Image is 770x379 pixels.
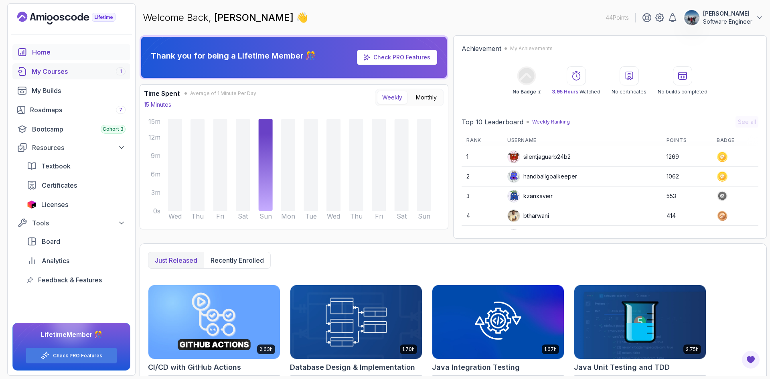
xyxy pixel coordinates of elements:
tspan: 9m [151,152,160,160]
td: 2 [462,167,503,186]
h2: Database Design & Implementation [290,362,415,373]
div: Roadmaps [30,105,126,115]
tspan: 12m [148,133,160,141]
img: user profile image [508,210,520,222]
p: Watched [552,89,600,95]
th: Points [662,134,712,147]
img: Java Integration Testing card [432,285,564,359]
td: 1062 [662,167,712,186]
tspan: Wed [327,212,340,220]
div: Home [32,47,126,57]
a: Check PRO Features [357,50,437,65]
button: Open Feedback Button [741,350,760,369]
tspan: 15m [148,118,160,126]
tspan: Thu [350,212,363,220]
button: Just released [148,252,204,268]
tspan: Mon [281,212,295,220]
img: CI/CD with GitHub Actions card [148,285,280,359]
h2: Top 10 Leaderboard [462,117,523,127]
tspan: Fri [216,212,224,220]
p: Software Engineer [703,18,752,26]
span: Average of 1 Minute Per Day [190,90,256,97]
td: 553 [662,186,712,206]
tspan: Sat [238,212,248,220]
span: Board [42,237,60,246]
tspan: Sun [418,212,430,220]
span: 7 [119,107,122,113]
td: 414 [662,206,712,226]
p: Weekly Ranking [532,119,570,125]
a: analytics [22,253,130,269]
a: Check PRO Features [373,54,430,61]
th: Badge [712,134,758,147]
p: Just released [155,255,197,265]
button: Tools [12,216,130,230]
img: default monster avatar [508,229,520,241]
td: 1 [462,147,503,167]
span: Textbook [41,161,71,171]
a: feedback [22,272,130,288]
th: Username [503,134,662,147]
tspan: 0s [153,207,160,215]
tspan: Fri [375,212,383,220]
div: handballgoalkeeper [507,170,577,183]
h2: Achievement [462,44,501,53]
p: No Badge :( [513,89,541,95]
p: 44 Points [606,14,629,22]
div: kzanxavier [507,190,553,203]
a: certificates [22,177,130,193]
td: 5 [462,226,503,245]
tspan: Wed [168,212,182,220]
h2: CI/CD with GitHub Actions [148,362,241,373]
button: Recently enrolled [204,252,270,268]
td: 4 [462,206,503,226]
button: user profile image[PERSON_NAME]Software Engineer [684,10,764,26]
tspan: Thu [191,212,204,220]
button: Monthly [411,91,442,104]
td: 3 [462,186,503,206]
a: Landing page [17,12,134,24]
div: My Courses [32,67,126,76]
button: See all [736,116,758,128]
a: board [22,233,130,249]
p: 2.63h [259,346,273,353]
tspan: Tue [305,212,317,220]
img: Java Unit Testing and TDD card [574,285,706,359]
a: textbook [22,158,130,174]
tspan: 6m [151,170,160,178]
td: 309 [662,226,712,245]
tspan: Sat [397,212,407,220]
div: btharwani [507,209,549,222]
img: default monster avatar [508,170,520,182]
span: 👋 [295,10,310,25]
span: Feedback & Features [38,275,102,285]
span: Certificates [42,180,77,190]
button: Check PRO Features [26,347,117,364]
a: roadmaps [12,102,130,118]
div: My Builds [32,86,126,95]
h3: Time Spent [144,89,180,98]
a: bootcamp [12,121,130,137]
img: user profile image [684,10,699,25]
p: 2.75h [686,346,699,353]
a: home [12,44,130,60]
span: Analytics [42,256,69,266]
div: Bootcamp [32,124,126,134]
a: courses [12,63,130,79]
h2: Java Unit Testing and TDD [574,362,670,373]
div: Tools [32,218,126,228]
img: jetbrains icon [27,201,36,209]
tspan: Sun [259,212,272,220]
div: jvxdev [507,229,541,242]
p: No builds completed [658,89,707,95]
h2: Java Integration Testing [432,362,520,373]
p: My Achievements [510,45,553,52]
img: Database Design & Implementation card [290,285,422,359]
p: [PERSON_NAME] [703,10,752,18]
a: builds [12,83,130,99]
span: 1 [120,68,122,75]
img: default monster avatar [508,190,520,202]
div: silentjaguarb24b2 [507,150,571,163]
span: Licenses [41,200,68,209]
a: Check PRO Features [53,353,102,359]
